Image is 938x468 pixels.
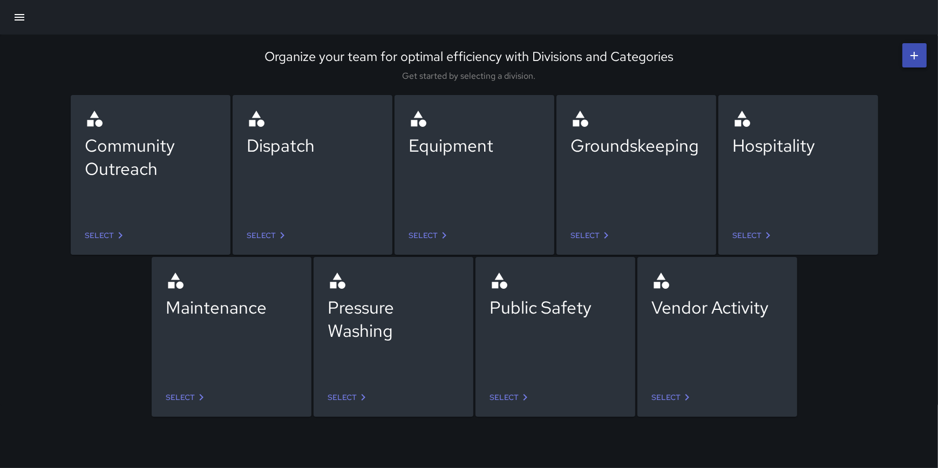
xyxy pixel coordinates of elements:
[404,226,455,246] a: Select
[570,134,702,157] div: Groundskeeping
[647,388,698,408] a: Select
[409,134,540,157] div: Equipment
[490,296,621,319] div: Public Safety
[80,226,131,246] a: Select
[161,388,212,408] a: Select
[166,296,297,319] div: Maintenance
[651,296,783,319] div: Vendor Activity
[242,226,293,246] a: Select
[323,388,374,408] a: Select
[566,226,617,246] a: Select
[13,70,925,82] div: Get started by selecting a division.
[13,48,925,65] div: Organize your team for optimal efficiency with Divisions and Categories
[485,388,536,408] a: Select
[328,296,459,342] div: Pressure Washing
[732,134,864,157] div: Hospitality
[728,226,779,246] a: Select
[85,134,216,180] div: Community Outreach
[247,134,378,157] div: Dispatch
